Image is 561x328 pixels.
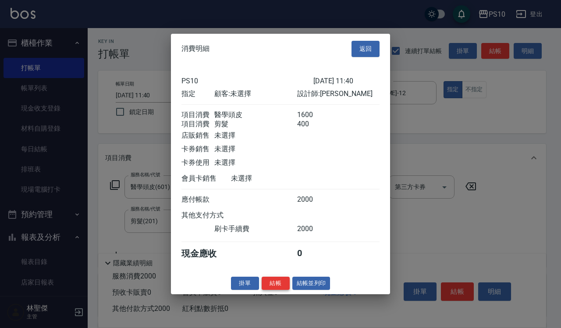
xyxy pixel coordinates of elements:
[214,144,297,153] div: 未選擇
[214,224,297,233] div: 刷卡手續費
[181,174,231,183] div: 會員卡銷售
[181,44,209,53] span: 消費明細
[181,158,214,167] div: 卡券使用
[181,131,214,140] div: 店販銷售
[181,89,214,98] div: 指定
[297,89,380,98] div: 設計師: [PERSON_NAME]
[181,119,214,128] div: 項目消費
[313,76,380,85] div: [DATE] 11:40
[181,210,248,220] div: 其他支付方式
[181,76,313,85] div: PS10
[352,41,380,57] button: 返回
[231,174,313,183] div: 未選擇
[181,144,214,153] div: 卡券銷售
[214,119,297,128] div: 剪髮
[181,195,214,204] div: 應付帳款
[181,110,214,119] div: 項目消費
[292,276,330,290] button: 結帳並列印
[214,110,297,119] div: 醫學頭皮
[214,89,297,98] div: 顧客: 未選擇
[297,195,330,204] div: 2000
[297,247,330,259] div: 0
[214,131,297,140] div: 未選擇
[262,276,290,290] button: 結帳
[231,276,259,290] button: 掛單
[214,158,297,167] div: 未選擇
[297,110,330,119] div: 1600
[297,119,330,128] div: 400
[297,224,330,233] div: 2000
[181,247,231,259] div: 現金應收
